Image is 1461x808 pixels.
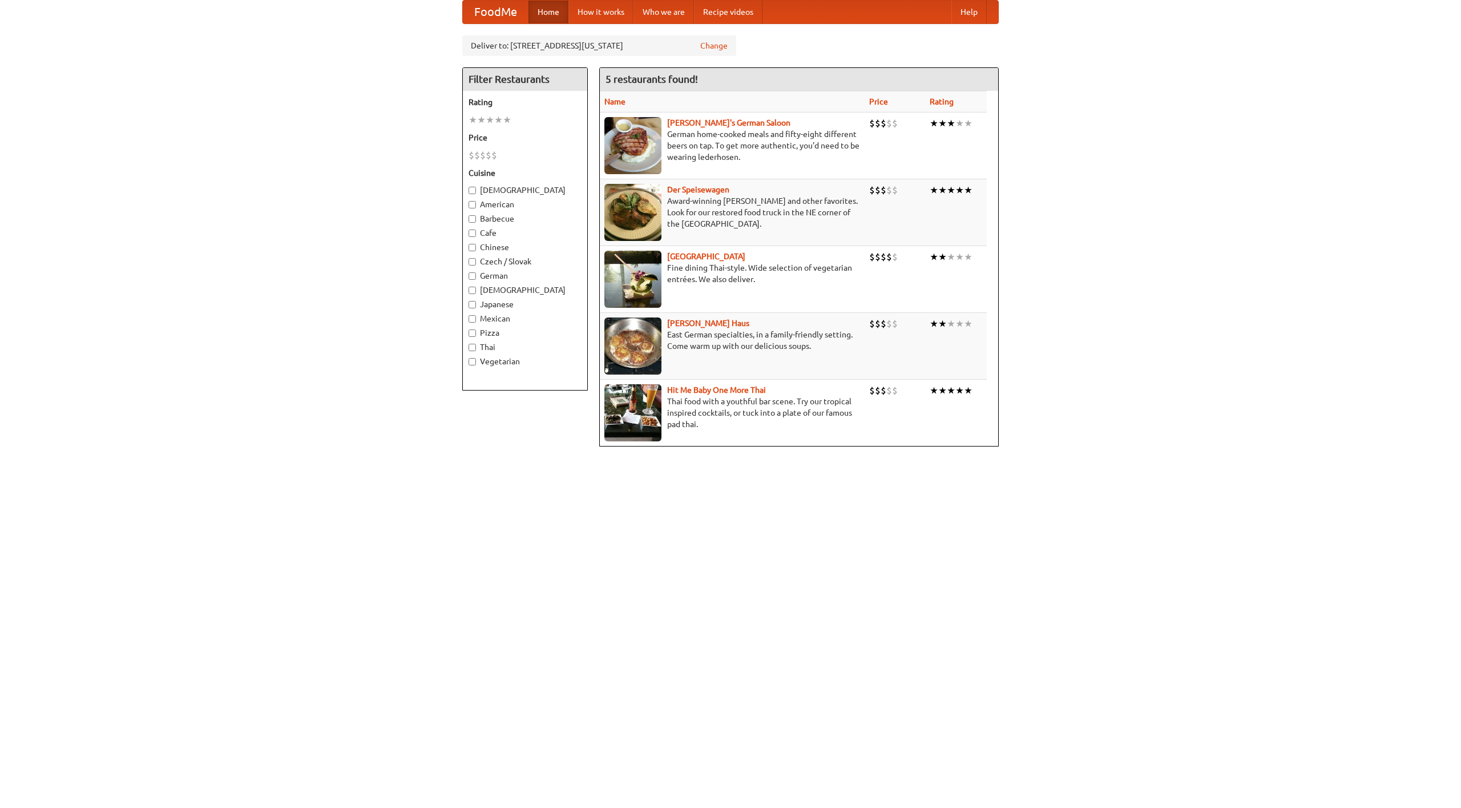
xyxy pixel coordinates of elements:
li: $ [491,149,497,162]
p: German home-cooked meals and fifty-eight different beers on tap. To get more authentic, you'd nee... [604,128,860,163]
li: ★ [947,117,955,130]
li: $ [875,117,881,130]
a: [GEOGRAPHIC_DATA] [667,252,745,261]
label: German [469,270,582,282]
h5: Price [469,132,582,143]
li: $ [474,149,480,162]
a: Rating [930,97,954,106]
div: Deliver to: [STREET_ADDRESS][US_STATE] [462,35,736,56]
input: German [469,272,476,280]
label: Thai [469,341,582,353]
li: ★ [486,114,494,126]
li: $ [886,251,892,263]
li: ★ [947,184,955,196]
li: ★ [955,317,964,330]
label: Japanese [469,299,582,310]
h5: Cuisine [469,167,582,179]
input: [DEMOGRAPHIC_DATA] [469,187,476,194]
img: esthers.jpg [604,117,661,174]
li: $ [892,384,898,397]
input: Barbecue [469,215,476,223]
h4: Filter Restaurants [463,68,587,91]
label: Pizza [469,327,582,339]
li: $ [875,251,881,263]
li: $ [486,149,491,162]
li: $ [881,251,886,263]
a: Der Speisewagen [667,185,729,194]
li: ★ [494,114,503,126]
li: ★ [938,117,947,130]
li: $ [869,251,875,263]
a: Hit Me Baby One More Thai [667,385,766,395]
li: $ [886,184,892,196]
li: ★ [930,317,938,330]
li: ★ [964,184,972,196]
li: $ [875,317,881,330]
li: ★ [964,117,972,130]
img: satay.jpg [604,251,661,308]
input: Cafe [469,230,476,237]
a: How it works [568,1,633,23]
a: Who we are [633,1,694,23]
li: $ [881,384,886,397]
li: ★ [955,184,964,196]
li: $ [469,149,474,162]
li: ★ [938,251,947,263]
input: Czech / Slovak [469,258,476,266]
li: $ [892,317,898,330]
li: ★ [930,384,938,397]
li: $ [892,184,898,196]
a: Recipe videos [694,1,762,23]
li: $ [881,317,886,330]
li: $ [886,117,892,130]
img: speisewagen.jpg [604,184,661,241]
img: babythai.jpg [604,384,661,441]
li: ★ [955,251,964,263]
li: $ [892,251,898,263]
li: ★ [964,384,972,397]
li: ★ [938,317,947,330]
li: ★ [938,384,947,397]
li: ★ [947,384,955,397]
p: East German specialties, in a family-friendly setting. Come warm up with our delicious soups. [604,329,860,352]
li: ★ [964,317,972,330]
label: Mexican [469,313,582,324]
input: Japanese [469,301,476,308]
p: Thai food with a youthful bar scene. Try our tropical inspired cocktails, or tuck into a plate of... [604,396,860,430]
label: Czech / Slovak [469,256,582,267]
label: Barbecue [469,213,582,224]
label: Vegetarian [469,356,582,367]
li: $ [886,317,892,330]
li: $ [869,384,875,397]
li: ★ [477,114,486,126]
input: Vegetarian [469,358,476,365]
a: Home [528,1,568,23]
img: kohlhaus.jpg [604,317,661,375]
b: [PERSON_NAME]'s German Saloon [667,118,790,127]
li: ★ [938,184,947,196]
p: Award-winning [PERSON_NAME] and other favorites. Look for our restored food truck in the NE corne... [604,195,860,230]
li: ★ [469,114,477,126]
li: $ [881,184,886,196]
a: [PERSON_NAME] Haus [667,319,749,328]
label: American [469,199,582,210]
li: $ [480,149,486,162]
a: Help [951,1,987,23]
a: Price [869,97,888,106]
label: [DEMOGRAPHIC_DATA] [469,284,582,296]
li: $ [869,317,875,330]
p: Fine dining Thai-style. Wide selection of vegetarian entrées. We also deliver. [604,262,860,285]
li: ★ [947,317,955,330]
input: Chinese [469,244,476,251]
li: ★ [955,384,964,397]
h5: Rating [469,97,582,108]
label: Cafe [469,227,582,239]
label: [DEMOGRAPHIC_DATA] [469,184,582,196]
a: FoodMe [463,1,528,23]
input: Thai [469,344,476,351]
li: ★ [930,184,938,196]
li: $ [892,117,898,130]
li: $ [886,384,892,397]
